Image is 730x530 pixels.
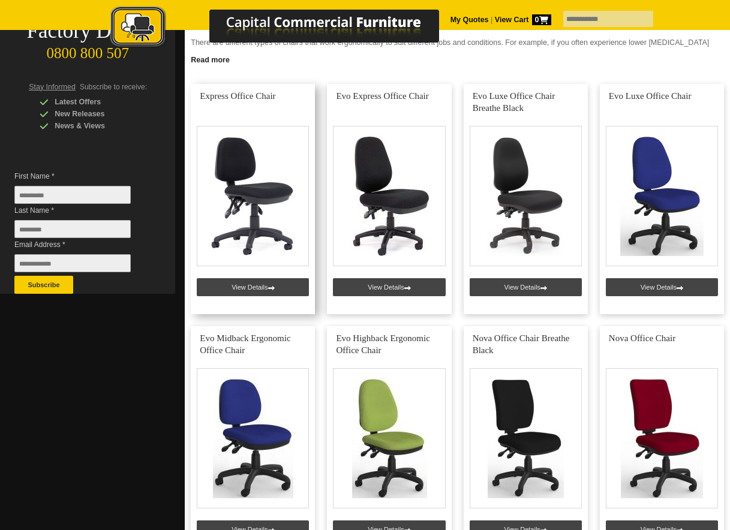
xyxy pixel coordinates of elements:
span: Email Address * [14,239,146,251]
input: Last Name * [14,220,131,238]
input: First Name * [14,186,131,204]
a: View Cart0 [492,16,551,24]
span: 0 [532,14,551,25]
div: News & Views [40,120,154,132]
div: Latest Offers [40,96,154,108]
span: First Name * [14,170,146,182]
input: Email Address * [14,254,131,272]
span: Last Name * [14,204,146,216]
div: New Releases [40,108,154,120]
span: Subscribe to receive: [80,83,147,91]
img: Capital Commercial Furniture Logo [77,6,497,50]
button: Subscribe [14,276,73,294]
a: Capital Commercial Furniture Logo [77,6,497,53]
span: Stay Informed [29,83,76,91]
strong: View Cart [495,16,551,24]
